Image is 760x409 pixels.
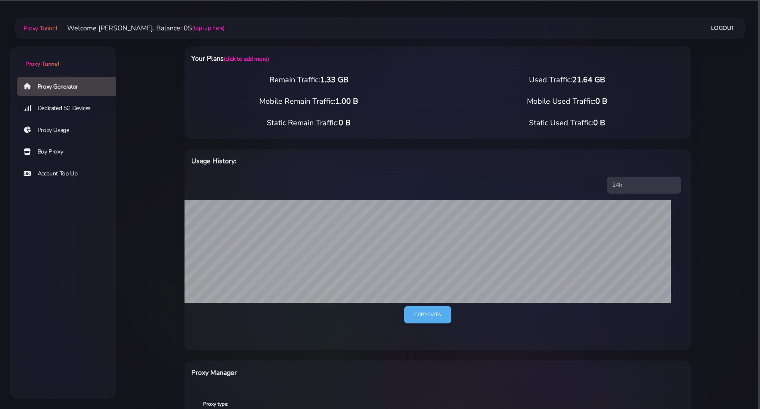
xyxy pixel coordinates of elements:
[22,22,57,35] a: Proxy Tunnel
[24,24,57,32] span: Proxy Tunnel
[572,75,605,85] span: 21.64 GB
[179,96,438,107] div: Mobile Remain Traffic:
[438,74,696,86] div: Used Traffic:
[191,156,475,167] h6: Usage History:
[191,367,475,378] h6: Proxy Manager
[438,117,696,129] div: Static Used Traffic:
[179,74,438,86] div: Remain Traffic:
[335,96,358,106] span: 1.00 B
[57,23,225,33] li: Welcome [PERSON_NAME]. Balance: 0$
[17,77,122,96] a: Proxy Generator
[404,306,451,323] a: Copy data
[320,75,348,85] span: 1.33 GB
[595,96,607,106] span: 0 B
[191,53,475,64] h6: Your Plans
[224,55,269,63] a: (click to add more)
[10,46,116,68] a: Proxy Tunnel
[17,99,122,118] a: Dedicated 5G Devices
[17,164,122,183] a: Account Top Up
[711,20,735,36] a: Logout
[635,271,749,398] iframe: Webchat Widget
[339,118,350,128] span: 0 B
[192,24,225,32] a: (top-up here)
[438,96,696,107] div: Mobile Used Traffic:
[17,121,122,140] a: Proxy Usage
[593,118,605,128] span: 0 B
[203,400,228,408] label: Proxy type:
[25,60,59,68] span: Proxy Tunnel
[17,142,122,161] a: Buy Proxy
[179,117,438,129] div: Static Remain Traffic:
